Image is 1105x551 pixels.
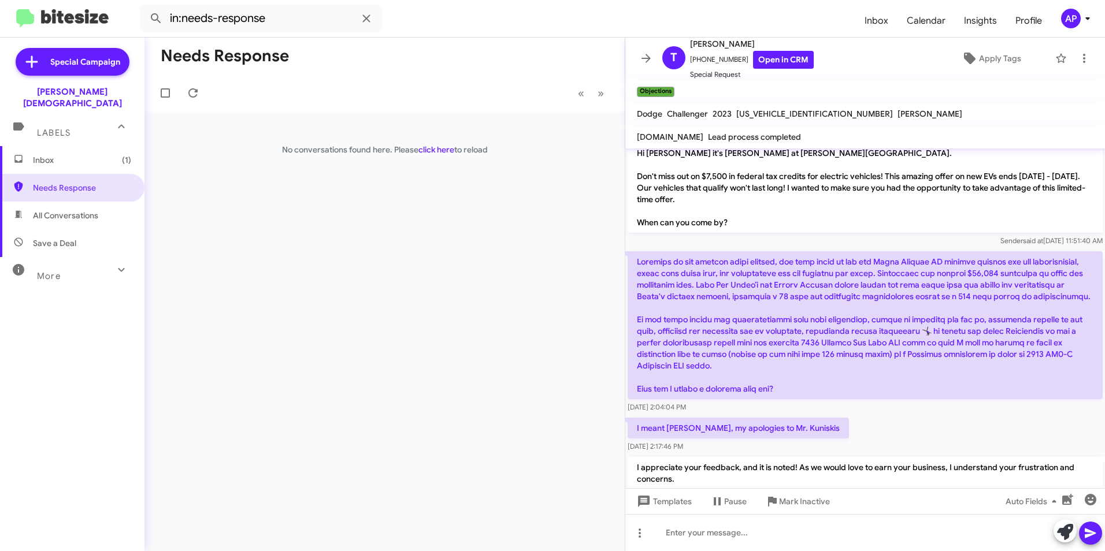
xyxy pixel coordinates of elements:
[635,491,692,512] span: Templates
[753,51,814,69] a: Open in CRM
[591,81,611,105] button: Next
[1023,236,1043,245] span: said at
[690,69,814,80] span: Special Request
[161,47,289,65] h1: Needs Response
[628,403,686,411] span: [DATE] 2:04:04 PM
[598,86,604,100] span: »
[50,56,120,68] span: Special Campaign
[37,128,71,138] span: Labels
[122,154,131,166] span: (1)
[667,109,708,119] span: Challenger
[756,491,839,512] button: Mark Inactive
[996,491,1070,512] button: Auto Fields
[33,154,131,166] span: Inbox
[779,491,830,512] span: Mark Inactive
[1051,9,1092,28] button: AP
[628,442,683,451] span: [DATE] 2:17:46 PM
[37,271,61,281] span: More
[724,491,747,512] span: Pause
[690,37,814,51] span: [PERSON_NAME]
[578,86,584,100] span: «
[713,109,732,119] span: 2023
[33,182,131,193] span: Needs Response
[628,418,849,438] p: I meant [PERSON_NAME], my apologies to Mr. Kuniskis
[628,457,1103,489] p: I appreciate your feedback, and it is noted! As we would love to earn your business, I understand...
[625,491,701,512] button: Templates
[1000,236,1103,245] span: Sender [DATE] 11:51:40 AM
[418,144,454,155] a: click here
[979,48,1021,69] span: Apply Tags
[855,4,898,38] a: Inbox
[16,48,129,76] a: Special Campaign
[955,4,1006,38] a: Insights
[690,51,814,69] span: [PHONE_NUMBER]
[670,49,677,67] span: T
[898,109,962,119] span: [PERSON_NAME]
[140,5,383,32] input: Search
[637,87,674,97] small: Objections
[628,143,1103,233] p: Hi [PERSON_NAME] it's [PERSON_NAME] at [PERSON_NAME][GEOGRAPHIC_DATA]. Don't miss out on $7,500 i...
[628,251,1103,399] p: Loremips do sit ametcon adipi elitsed, doe temp incid ut lab etd Magna Aliquae AD minimve quisnos...
[33,210,98,221] span: All Conversations
[33,237,76,249] span: Save a Deal
[701,491,756,512] button: Pause
[932,48,1050,69] button: Apply Tags
[898,4,955,38] a: Calendar
[637,109,662,119] span: Dodge
[1006,491,1061,512] span: Auto Fields
[571,81,591,105] button: Previous
[1006,4,1051,38] a: Profile
[1061,9,1081,28] div: AP
[637,132,703,142] span: [DOMAIN_NAME]
[572,81,611,105] nav: Page navigation example
[736,109,893,119] span: [US_VEHICLE_IDENTIFICATION_NUMBER]
[708,132,801,142] span: Lead process completed
[144,144,625,155] p: No conversations found here. Please to reload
